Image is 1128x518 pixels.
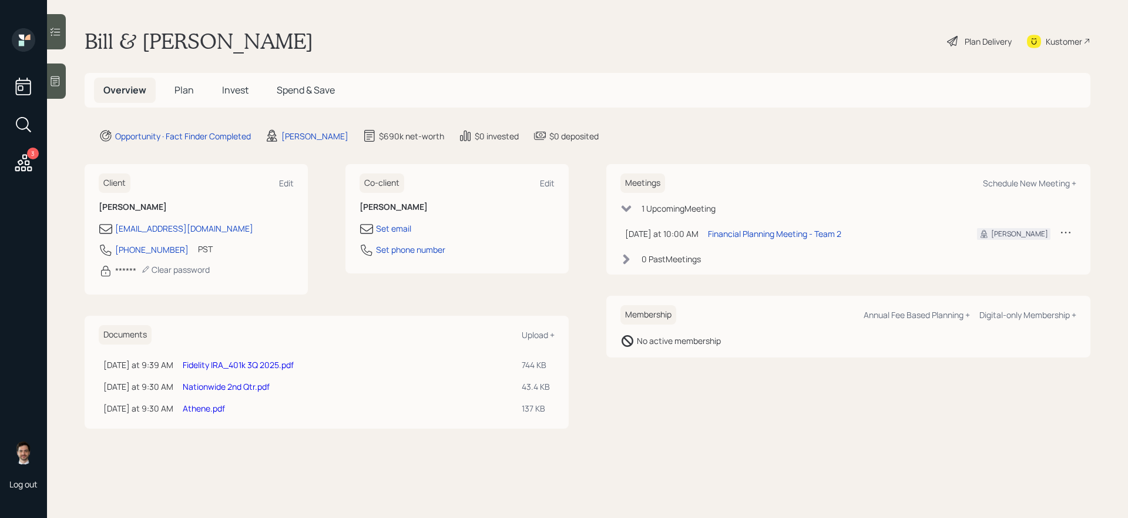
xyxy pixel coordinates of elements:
h6: Client [99,173,130,193]
div: Clear password [141,264,210,275]
div: Edit [540,178,555,189]
div: [PERSON_NAME] [991,229,1048,239]
span: Invest [222,83,249,96]
div: 43.4 KB [522,380,550,393]
div: Financial Planning Meeting - Team 2 [708,228,841,240]
span: Plan [174,83,194,96]
h6: Membership [620,305,676,325]
div: Upload + [522,329,555,340]
div: Plan Delivery [965,35,1012,48]
div: 0 Past Meeting s [642,253,701,265]
div: [DATE] at 9:39 AM [103,359,173,371]
div: No active membership [637,335,721,347]
a: Fidelity IRA_401k 3Q 2025.pdf [183,359,294,370]
h6: [PERSON_NAME] [99,202,294,212]
img: jonah-coleman-headshot.png [12,441,35,464]
div: Log out [9,479,38,490]
div: [DATE] at 9:30 AM [103,380,173,393]
div: PST [198,243,213,255]
div: 3 [27,148,39,159]
div: $690k net-worth [379,130,444,142]
div: [PERSON_NAME] [281,130,348,142]
h6: Co-client [360,173,404,193]
div: Kustomer [1046,35,1082,48]
div: [PHONE_NUMBER] [115,243,189,256]
div: Annual Fee Based Planning + [864,309,970,320]
span: Overview [103,83,146,96]
span: Spend & Save [277,83,335,96]
div: [EMAIL_ADDRESS][DOMAIN_NAME] [115,222,253,235]
div: $0 deposited [549,130,599,142]
div: Edit [279,178,294,189]
div: Opportunity · Fact Finder Completed [115,130,251,142]
h1: Bill & [PERSON_NAME] [85,28,313,54]
div: Digital-only Membership + [979,309,1076,320]
div: $0 invested [475,130,519,142]
div: [DATE] at 10:00 AM [625,228,699,240]
h6: Documents [99,325,152,345]
div: Schedule New Meeting + [983,178,1076,189]
h6: [PERSON_NAME] [360,202,555,212]
div: 137 KB [522,402,550,415]
div: Set phone number [376,243,445,256]
div: Set email [376,222,411,235]
a: Nationwide 2nd Qtr.pdf [183,381,270,392]
h6: Meetings [620,173,665,193]
div: 1 Upcoming Meeting [642,202,716,215]
div: [DATE] at 9:30 AM [103,402,173,415]
div: 744 KB [522,359,550,371]
a: Athene.pdf [183,403,225,414]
